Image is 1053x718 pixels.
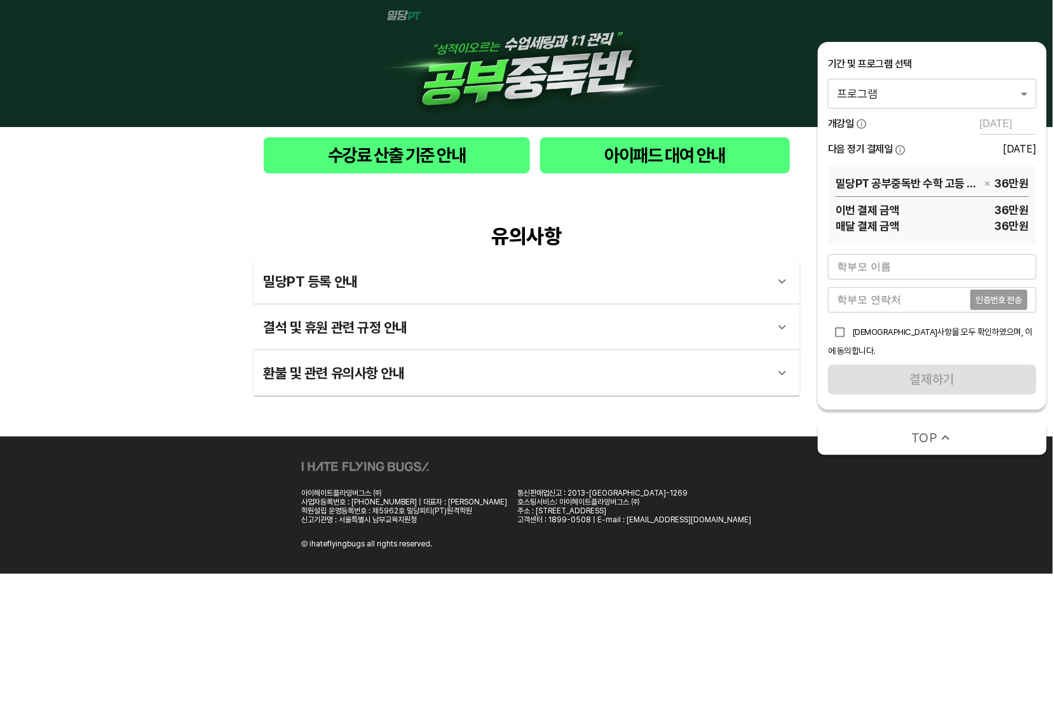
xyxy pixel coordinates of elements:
[899,218,1029,234] span: 36만 원
[302,515,508,524] div: 신고기관명 : 서울특별시 남부교육지원청
[995,175,1029,191] span: 36만 원
[374,10,679,117] img: 1
[254,224,800,248] div: 유의사항
[836,218,899,234] span: 매달 결제 금액
[254,304,800,350] div: 결석 및 휴원 관련 규정 안내
[911,429,937,447] span: TOP
[836,175,980,191] span: 밀당PT 공부중독반 수학 고등 압축반 1개월
[828,254,1036,280] input: 학부모 이름을 입력해주세요
[302,506,508,515] div: 학원설립 운영등록번호 : 제5962호 밀당피티(PT)원격학원
[264,266,767,297] div: 밀당PT 등록 안내
[302,462,429,471] img: ihateflyingbugs
[264,312,767,342] div: 결석 및 휴원 관련 규정 안내
[899,202,1029,218] span: 36만 원
[302,489,508,498] div: 아이헤이트플라잉버그스 ㈜
[828,117,854,131] span: 개강일
[302,539,433,548] div: Ⓒ ihateflyingbugs all rights reserved.
[550,142,779,168] span: 아이패드 대여 안내
[274,142,520,168] span: 수강료 산출 기준 안내
[828,327,1033,356] span: [DEMOGRAPHIC_DATA]사항을 모두 확인하였으며, 이에 동의합니다.
[818,420,1047,455] button: TOP
[1003,143,1036,155] div: [DATE]
[518,506,752,515] div: 주소 : [STREET_ADDRESS]
[828,79,1036,108] div: 프로그램
[254,259,800,304] div: 밀당PT 등록 안내
[302,498,508,506] div: 사업자등록번호 : [PHONE_NUMBER] | 대표자 : [PERSON_NAME]
[264,137,531,173] button: 수강료 산출 기준 안내
[828,142,893,156] span: 다음 정기 결제일
[518,515,752,524] div: 고객센터 : 1899-0508 | E-mail : [EMAIL_ADDRESS][DOMAIN_NAME]
[540,137,789,173] button: 아이패드 대여 안내
[828,287,970,313] input: 학부모 연락처를 입력해주세요
[518,489,752,498] div: 통신판매업신고 : 2013-[GEOGRAPHIC_DATA]-1269
[518,498,752,506] div: 호스팅서비스: 아이헤이트플라잉버그스 ㈜
[828,57,1036,71] div: 기간 및 프로그램 선택
[264,358,767,388] div: 환불 및 관련 유의사항 안내
[836,202,899,218] span: 이번 결제 금액
[254,350,800,396] div: 환불 및 관련 유의사항 안내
